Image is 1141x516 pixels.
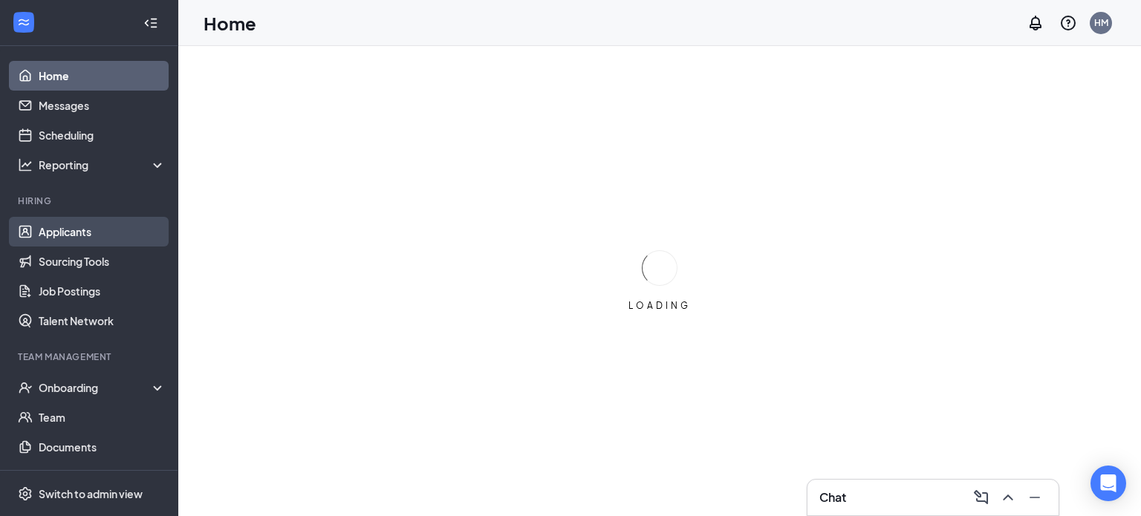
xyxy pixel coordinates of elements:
[969,486,993,509] button: ComposeMessage
[1090,466,1126,501] div: Open Intercom Messenger
[39,462,166,491] a: SurveysCrown
[39,306,166,336] a: Talent Network
[1027,14,1044,32] svg: Notifications
[39,276,166,306] a: Job Postings
[18,157,33,172] svg: Analysis
[819,489,846,506] h3: Chat
[996,486,1020,509] button: ChevronUp
[39,402,166,432] a: Team
[39,217,166,246] a: Applicants
[39,157,166,172] div: Reporting
[39,120,166,150] a: Scheduling
[16,15,31,30] svg: WorkstreamLogo
[1094,16,1108,29] div: HM
[18,486,33,501] svg: Settings
[39,486,143,501] div: Switch to admin view
[143,16,158,30] svg: Collapse
[18,380,33,395] svg: UserCheck
[18,350,163,363] div: Team Management
[622,299,697,312] div: LOADING
[1023,486,1047,509] button: Minimize
[18,195,163,207] div: Hiring
[39,91,166,120] a: Messages
[39,432,166,462] a: Documents
[204,10,256,36] h1: Home
[972,489,990,506] svg: ComposeMessage
[1059,14,1077,32] svg: QuestionInfo
[999,489,1017,506] svg: ChevronUp
[39,246,166,276] a: Sourcing Tools
[39,380,153,395] div: Onboarding
[39,61,166,91] a: Home
[1026,489,1044,506] svg: Minimize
